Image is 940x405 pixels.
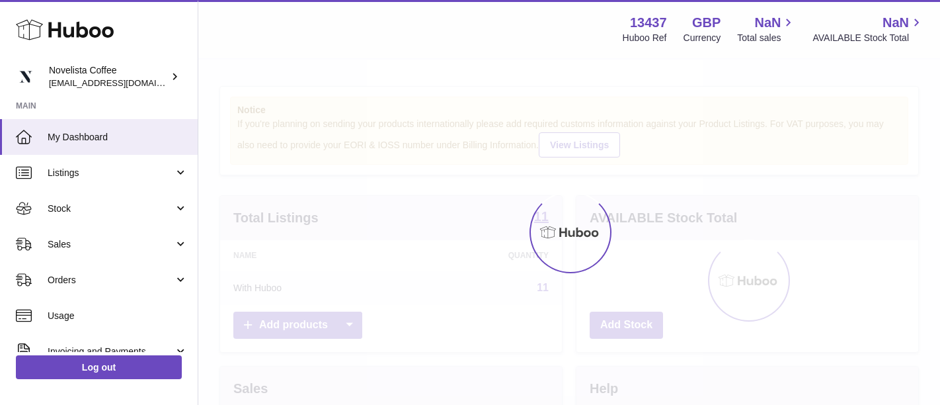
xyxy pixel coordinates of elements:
span: AVAILABLE Stock Total [812,32,924,44]
a: Log out [16,355,182,379]
div: Huboo Ref [623,32,667,44]
strong: GBP [692,14,721,32]
span: [EMAIL_ADDRESS][DOMAIN_NAME] [49,77,194,88]
span: Listings [48,167,174,179]
span: Stock [48,202,174,215]
div: Novelista Coffee [49,64,168,89]
span: Invoicing and Payments [48,345,174,358]
span: Orders [48,274,174,287]
span: Usage [48,310,188,322]
span: NaN [754,14,781,32]
div: Currency [684,32,721,44]
img: internalAdmin-13437@internal.huboo.com [16,67,36,87]
strong: 13437 [630,14,667,32]
a: NaN Total sales [737,14,796,44]
span: Total sales [737,32,796,44]
span: NaN [882,14,909,32]
span: My Dashboard [48,131,188,144]
a: NaN AVAILABLE Stock Total [812,14,924,44]
span: Sales [48,238,174,251]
